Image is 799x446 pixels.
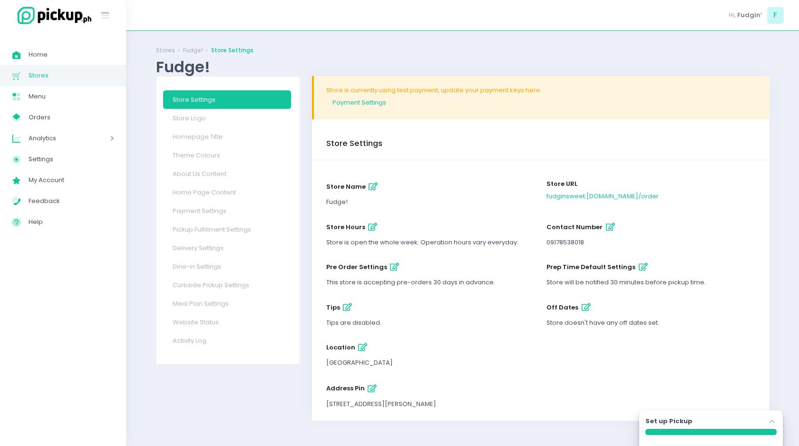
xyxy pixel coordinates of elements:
a: Website Status [163,313,291,331]
label: Set up Pickup [645,417,692,426]
button: store hours [365,219,381,235]
button: contact number [603,219,618,235]
a: Curbside Pickup Settings [163,276,291,294]
span: pre order settings [326,262,387,271]
span: Analytics [29,132,83,145]
a: Meal Plan Settings [163,294,291,313]
span: store name [326,182,366,191]
span: Hi, [729,10,736,20]
div: Fudge! [156,58,770,76]
a: Delivery Settings [163,239,291,257]
span: Store URL [546,179,577,188]
span: Fudgin’ [737,10,762,20]
span: Settings [29,153,114,165]
span: off dates [546,302,578,311]
a: fudginsweet.[DOMAIN_NAME]/order [546,192,659,201]
div: [STREET_ADDRESS][PERSON_NAME] [326,399,756,409]
button: tips [340,300,356,315]
a: Home Page Content [163,183,291,202]
div: Store Settings [326,130,382,157]
img: logo [12,5,93,26]
a: Activity Log [163,331,291,350]
div: 09178538018 [546,238,755,247]
button: pre order settings [387,259,403,275]
div: Store is currently using test payment, update your payment keys here [326,86,757,110]
div: [GEOGRAPHIC_DATA] [326,358,535,368]
div: Store doesn't have any off dates set. [546,318,755,328]
span: prep time default settings [546,262,635,271]
span: location [326,343,355,352]
a: Dine-in Settings [163,257,291,276]
button: prep time default settings [635,259,651,275]
div: Fudge! [326,197,535,207]
button: off dates [578,300,594,315]
a: Pickup Fulfillment Settings [163,220,291,239]
div: Store is open the whole week. Operation hours vary everyday. [326,238,535,247]
a: Fudge! [183,46,203,55]
div: Tips are disabled. [326,318,535,328]
button: location [355,339,371,355]
span: store hours [326,222,365,231]
span: Stores [29,69,114,82]
span: Orders [29,111,114,124]
span: My Account [29,174,114,186]
a: About Us Content [163,165,291,183]
span: contact number [546,222,603,231]
a: Homepage Title [163,127,291,146]
span: Address Pin [326,384,380,393]
button: store name [366,179,381,194]
a: Store Settings [211,46,253,55]
div: This store is accepting pre-orders 30 days in advance. [326,278,535,287]
span: Menu [29,90,114,103]
span: tips [326,302,340,311]
span: Home [29,48,114,61]
span: Feedback [29,195,114,207]
a: Payment Settings [163,202,291,220]
a: Theme Colours [163,146,291,165]
span: Help [29,216,114,228]
a: Store Logo [163,109,291,127]
div: Store will be notified 30 minutes before pickup time. [546,278,755,287]
button: Address Pin [365,381,380,397]
a: Payment Settings [326,95,757,110]
a: Stores [156,46,175,55]
a: Store Settings [163,90,291,109]
span: F [767,7,784,24]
